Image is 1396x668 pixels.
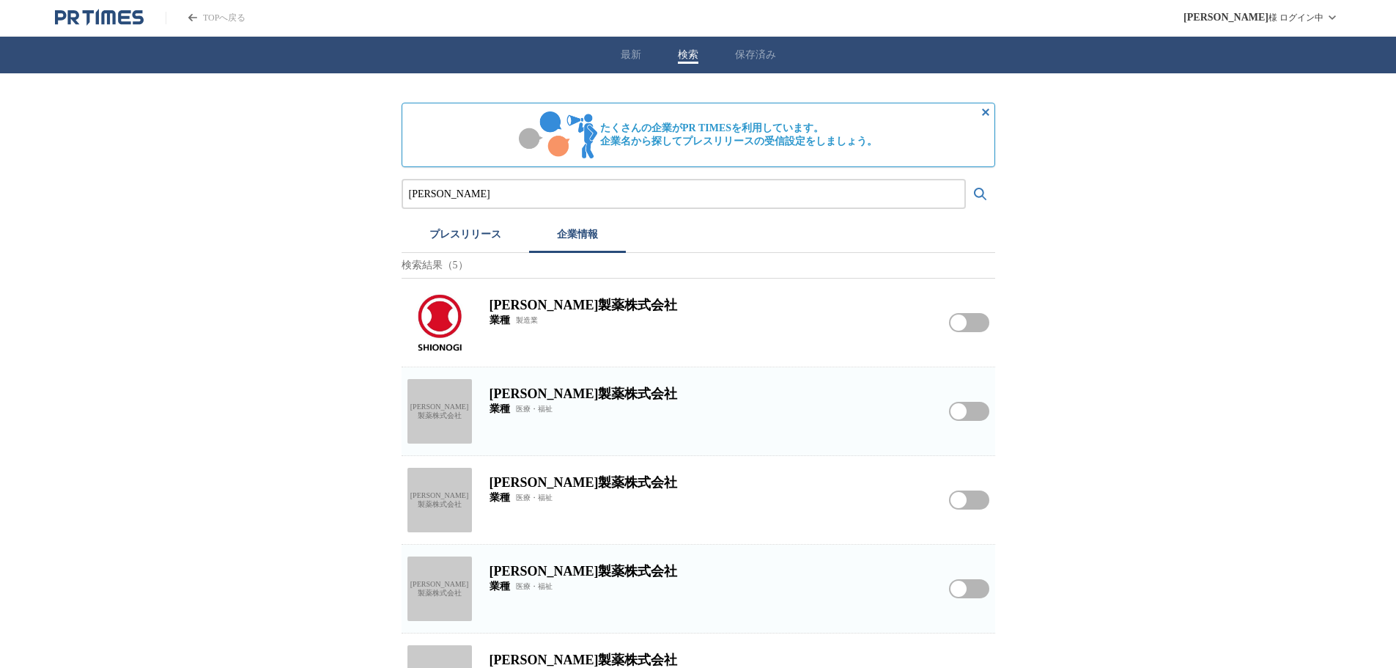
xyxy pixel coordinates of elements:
[490,562,931,580] h2: [PERSON_NAME]製薬株式会社
[490,580,510,593] span: 業種
[490,491,510,504] span: 業種
[407,557,472,621] a: [PERSON_NAME]製薬株式会社
[490,296,931,314] h2: [PERSON_NAME]製薬株式会社
[490,403,510,416] span: 業種
[600,122,877,148] span: たくさんの企業がPR TIMESを利用しています。 企業名から探してプレスリリースの受信設定をしましょう。
[735,48,776,62] button: 保存済み
[516,404,553,414] span: 医療・福祉
[516,315,538,326] span: 製造業
[516,581,553,592] span: 医療・福祉
[678,48,698,62] button: 検索
[490,314,510,327] span: 業種
[977,103,994,121] button: 非表示にする
[966,180,995,209] button: 検索する
[55,9,144,26] a: PR TIMESのトップページはこちら
[529,221,626,253] button: 企業情報
[621,48,641,62] button: 最新
[490,385,931,403] h2: [PERSON_NAME]製薬株式会社
[409,186,959,202] input: プレスリリースおよび企業を検索する
[1183,12,1268,23] span: [PERSON_NAME]
[166,12,245,24] a: PR TIMESのトップページはこちら
[407,379,472,444] a: [PERSON_NAME]製薬株式会社
[407,468,472,532] a: [PERSON_NAME]製薬株式会社
[516,493,553,503] span: 医療・福祉
[407,290,472,355] img: 塩野義製薬株式会社のロゴ
[402,221,529,253] button: プレスリリース
[402,253,995,279] p: 検索結果（5）
[490,474,931,491] h2: [PERSON_NAME]製薬株式会社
